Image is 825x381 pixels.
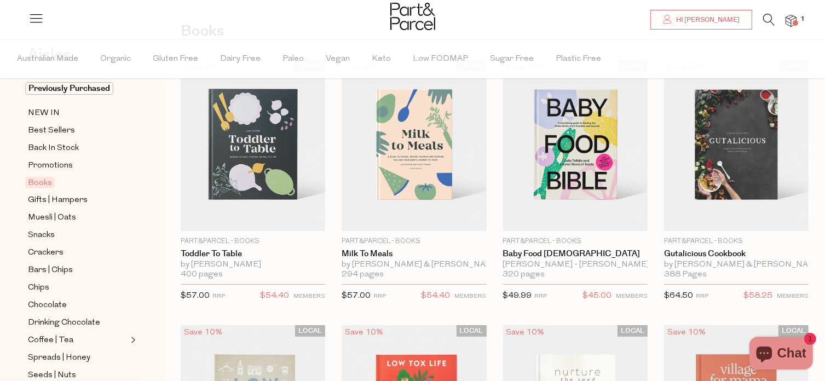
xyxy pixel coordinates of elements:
[743,289,772,303] span: $58.25
[342,236,486,246] p: Part&Parcel - Books
[664,292,693,300] span: $64.50
[503,260,648,270] div: [PERSON_NAME] - [PERSON_NAME] & [PERSON_NAME]
[28,141,128,155] a: Back In Stock
[490,40,534,78] span: Sugar Free
[664,60,809,231] img: Gutalicious Cookbook
[778,325,809,337] span: LOCAL
[696,293,708,299] small: RRP
[777,293,809,299] small: MEMBERS
[100,40,131,78] span: Organic
[664,270,707,280] span: 388 Pages
[28,211,76,224] span: Muesli | Oats
[28,159,128,172] a: Promotions
[28,159,73,172] span: Promotions
[28,263,128,277] a: Bars | Chips
[798,14,807,24] span: 1
[181,292,210,300] span: $57.00
[390,3,435,30] img: Part&Parcel
[342,260,486,270] div: by [PERSON_NAME] & [PERSON_NAME]
[128,333,136,347] button: Expand/Collapse Coffee | Tea
[786,15,797,26] a: 1
[422,289,451,303] span: $54.40
[28,316,100,330] span: Drinking Chocolate
[503,270,545,280] span: 320 pages
[181,236,325,246] p: Part&Parcel - Books
[28,351,90,365] span: Spreads | Honey
[28,229,55,242] span: Snacks
[616,293,648,299] small: MEMBERS
[372,40,391,78] span: Keto
[28,351,128,365] a: Spreads | Honey
[212,293,225,299] small: RRP
[342,60,486,231] img: Milk to Meals
[28,142,79,155] span: Back In Stock
[457,325,487,337] span: LOCAL
[503,60,648,231] img: Baby Food Bible
[342,292,371,300] span: $57.00
[28,246,128,259] a: Crackers
[25,82,113,95] span: Previously Purchased
[181,249,325,259] a: Toddler to Table
[326,40,350,78] span: Vegan
[28,176,128,189] a: Books
[503,325,548,340] div: Save 10%
[28,333,128,347] a: Coffee | Tea
[28,281,128,295] a: Chips
[28,193,128,207] a: Gifts | Hampers
[28,334,73,347] span: Coffee | Tea
[28,107,60,120] span: NEW IN
[282,40,304,78] span: Paleo
[746,337,816,372] inbox-online-store-chat: Shopify online store chat
[181,260,325,270] div: by [PERSON_NAME]
[503,236,648,246] p: Part&Parcel - Books
[342,249,486,259] a: Milk to Meals
[455,293,487,299] small: MEMBERS
[28,124,128,137] a: Best Sellers
[556,40,601,78] span: Plastic Free
[503,292,532,300] span: $49.99
[28,194,88,207] span: Gifts | Hampers
[181,270,223,280] span: 400 pages
[25,177,55,188] span: Books
[181,325,226,340] div: Save 10%
[220,40,261,78] span: Dairy Free
[28,298,128,312] a: Chocolate
[17,40,78,78] span: Australian Made
[582,289,611,303] span: $45.00
[28,281,49,295] span: Chips
[28,299,67,312] span: Chocolate
[664,249,809,259] a: Gutalicious Cookbook
[28,264,73,277] span: Bars | Chips
[413,40,468,78] span: Low FODMAP
[28,82,128,95] a: Previously Purchased
[664,236,809,246] p: Part&Parcel - Books
[503,249,648,259] a: Baby Food [DEMOGRAPHIC_DATA]
[28,124,75,137] span: Best Sellers
[28,106,128,120] a: NEW IN
[673,15,740,25] span: Hi [PERSON_NAME]
[373,293,386,299] small: RRP
[664,260,809,270] div: by [PERSON_NAME] & [PERSON_NAME]
[28,316,128,330] a: Drinking Chocolate
[28,228,128,242] a: Snacks
[342,325,386,340] div: Save 10%
[295,325,325,337] span: LOCAL
[664,325,709,340] div: Save 10%
[293,293,325,299] small: MEMBERS
[260,289,289,303] span: $54.40
[28,246,64,259] span: Crackers
[181,60,325,231] img: Toddler to Table
[28,211,128,224] a: Muesli | Oats
[153,40,198,78] span: Gluten Free
[342,270,384,280] span: 294 pages
[535,293,547,299] small: RRP
[650,10,752,30] a: Hi [PERSON_NAME]
[618,325,648,337] span: LOCAL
